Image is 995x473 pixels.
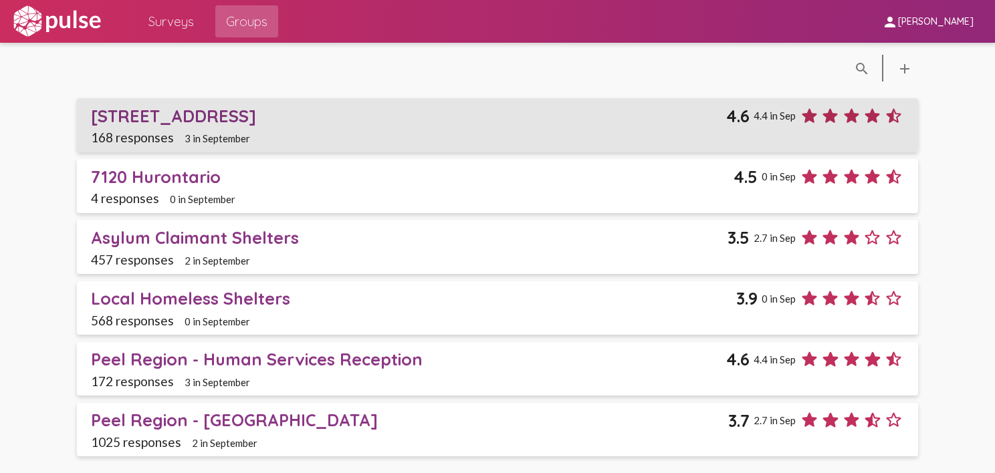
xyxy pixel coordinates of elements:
[754,232,796,244] span: 2.7 in Sep
[77,342,918,396] a: Peel Region - Human Services Reception4.64.4 in Sep172 responses3 in September
[754,353,796,365] span: 4.4 in Sep
[728,410,750,431] span: 3.7
[91,106,726,126] div: [STREET_ADDRESS]
[185,132,250,144] span: 3 in September
[77,403,918,457] a: Peel Region - [GEOGRAPHIC_DATA]3.72.7 in Sep1025 responses2 in September
[77,281,918,335] a: Local Homeless Shelters3.90 in Sep568 responses0 in September
[192,437,257,449] span: 2 in September
[854,61,870,77] mat-icon: language
[138,5,205,37] a: Surveys
[91,288,736,309] div: Local Homeless Shelters
[762,293,796,305] span: 0 in Sep
[734,166,758,187] span: 4.5
[185,255,250,267] span: 2 in September
[77,98,918,152] a: [STREET_ADDRESS]4.64.4 in Sep168 responses3 in September
[91,130,174,145] span: 168 responses
[728,227,750,248] span: 3.5
[736,288,758,309] span: 3.9
[891,55,918,82] button: language
[754,110,796,122] span: 4.4 in Sep
[148,9,194,33] span: Surveys
[91,434,181,450] span: 1025 responses
[215,5,278,37] a: Groups
[185,315,250,327] span: 0 in September
[91,349,726,369] div: Peel Region - Human Services Reception
[726,349,750,369] span: 4.6
[91,227,728,248] div: Asylum Claimant Shelters
[91,373,174,389] span: 172 responses
[77,220,918,274] a: Asylum Claimant Shelters3.52.7 in Sep457 responses2 in September
[226,9,267,33] span: Groups
[726,106,750,126] span: 4.6
[91,410,728,430] div: Peel Region - [GEOGRAPHIC_DATA]
[91,190,159,206] span: 4 responses
[91,252,174,267] span: 457 responses
[170,193,235,205] span: 0 in September
[91,313,174,328] span: 568 responses
[897,61,913,77] mat-icon: language
[762,170,796,182] span: 0 in Sep
[882,14,898,30] mat-icon: person
[849,55,875,82] button: language
[898,16,974,28] span: [PERSON_NAME]
[11,5,103,38] img: white-logo.svg
[91,166,734,187] div: 7120 Hurontario
[871,9,984,33] button: [PERSON_NAME]
[77,159,918,213] a: 7120 Hurontario4.50 in Sep4 responses0 in September
[185,376,250,388] span: 3 in September
[754,414,796,426] span: 2.7 in Sep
